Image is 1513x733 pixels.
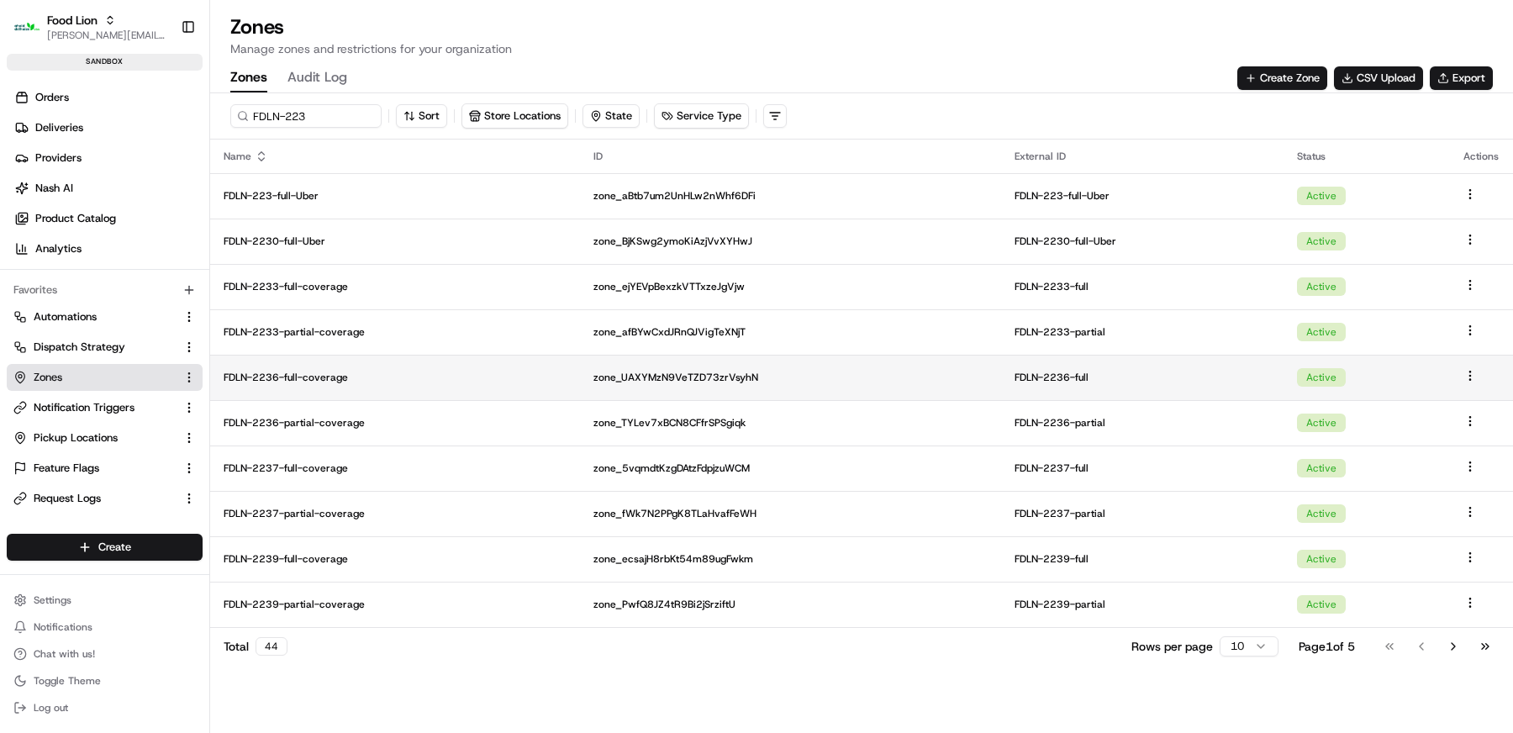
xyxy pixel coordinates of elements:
[1015,598,1270,611] p: FDLN-2239-partial
[13,13,40,40] img: Food Lion
[34,461,99,476] span: Feature Flags
[396,104,447,128] button: Sort
[7,54,203,71] div: sandbox
[17,66,306,93] p: Welcome 👋
[34,340,125,355] span: Dispatch Strategy
[10,368,135,398] a: 📗Knowledge Base
[149,260,183,273] span: [DATE]
[224,637,287,656] div: Total
[34,620,92,634] span: Notifications
[167,416,203,429] span: Pylon
[7,534,203,561] button: Create
[34,400,134,415] span: Notification Triggers
[7,394,203,421] button: Notification Triggers
[7,84,209,111] a: Orders
[34,593,71,607] span: Settings
[76,177,231,190] div: We're available if you need us!
[13,400,176,415] a: Notification Triggers
[7,235,209,262] a: Analytics
[7,7,174,47] button: Food LionFood Lion[PERSON_NAME][EMAIL_ADDRESS][DOMAIN_NAME]
[34,309,97,324] span: Automations
[7,455,203,482] button: Feature Flags
[230,13,1493,40] h1: Zones
[1131,638,1213,655] p: Rows per page
[1015,552,1270,566] p: FDLN-2239-full
[224,150,567,163] div: Name
[1299,638,1355,655] div: Page 1 of 5
[1297,232,1346,250] div: Active
[230,104,382,128] input: Search for a zone
[13,309,176,324] a: Automations
[593,598,988,611] p: zone_PwfQ8JZ4tR9Bi2jSrziftU
[287,64,347,92] button: Audit Log
[7,364,203,391] button: Zones
[7,642,203,666] button: Chat with us!
[34,491,101,506] span: Request Logs
[461,103,568,129] button: Store Locations
[140,260,145,273] span: •
[593,150,988,163] div: ID
[35,211,116,226] span: Product Catalog
[1297,550,1346,568] div: Active
[35,160,66,190] img: 4037041995827_4c49e92c6e3ed2e3ec13_72.png
[7,114,209,141] a: Deliveries
[286,165,306,185] button: Start new chat
[1015,235,1270,248] p: FDLN-2230-full-Uber
[47,12,98,29] button: Food Lion
[17,218,108,231] div: Past conversations
[7,485,203,512] button: Request Logs
[34,701,68,715] span: Log out
[224,507,567,520] p: FDLN-2237-partial-coverage
[1015,325,1270,339] p: FDLN-2233-partial
[7,145,209,171] a: Providers
[224,416,567,430] p: FDLN-2236-partial-coverage
[1015,280,1270,293] p: FDLN-2233-full
[593,507,988,520] p: zone_fWk7N2PPgK8TLaHvafFeWH
[149,305,183,319] span: [DATE]
[7,615,203,639] button: Notifications
[47,29,167,42] span: [PERSON_NAME][EMAIL_ADDRESS][DOMAIN_NAME]
[224,598,567,611] p: FDLN-2239-partial-coverage
[1297,595,1346,614] div: Active
[593,235,988,248] p: zone_BjKSwg2ymoKiAzjVvXYHwJ
[1015,416,1270,430] p: FDLN-2236-partial
[593,416,988,430] p: zone_TYLev7xBCN8CFfrSPSgiqk
[52,305,136,319] span: [PERSON_NAME]
[34,647,95,661] span: Chat with us!
[224,280,567,293] p: FDLN-2233-full-coverage
[224,371,567,384] p: FDLN-2236-full-coverage
[1237,66,1327,90] button: Create Zone
[7,175,209,202] a: Nash AI
[34,375,129,392] span: Knowledge Base
[593,552,988,566] p: zone_ecsajH8rbKt54m89ugFwkm
[230,40,1493,57] p: Manage zones and restrictions for your organization
[7,588,203,612] button: Settings
[7,425,203,451] button: Pickup Locations
[13,370,176,385] a: Zones
[34,430,118,446] span: Pickup Locations
[1297,187,1346,205] div: Active
[17,160,47,190] img: 1736555255976-a54dd68f-1ca7-489b-9aae-adbdc363a1c4
[1297,504,1346,523] div: Active
[98,540,131,555] span: Create
[7,669,203,693] button: Toggle Theme
[1334,66,1423,90] button: CSV Upload
[52,260,136,273] span: [PERSON_NAME]
[135,368,277,398] a: 💻API Documentation
[224,235,567,248] p: FDLN-2230-full-Uber
[35,90,69,105] span: Orders
[462,104,567,128] button: Store Locations
[593,461,988,475] p: zone_5vqmdtKzgDAtzFdpjzuWCM
[44,108,277,125] input: Clear
[142,377,156,390] div: 💻
[35,181,73,196] span: Nash AI
[159,375,270,392] span: API Documentation
[76,160,276,177] div: Start new chat
[1015,461,1270,475] p: FDLN-2237-full
[1297,323,1346,341] div: Active
[583,104,640,128] button: State
[593,325,988,339] p: zone_afBYwCxdJRnQJVigTeXNjT
[13,461,176,476] a: Feature Flags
